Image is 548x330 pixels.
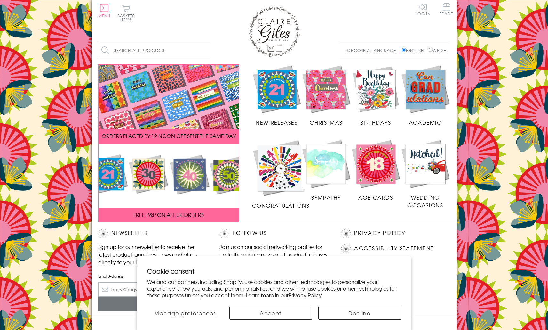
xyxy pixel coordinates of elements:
h2: Newsletter [98,229,207,238]
span: Birthdays [360,119,391,126]
label: Welsh [429,47,447,53]
h2: Cookie consent [147,267,401,276]
a: Log In [415,3,431,16]
input: harry@hogwarts.edu [98,282,207,297]
a: Age Cards [351,139,401,201]
p: We and our partners, including Shopify, use cookies and other technologies to personalize your ex... [147,278,401,298]
span: Congratulations [252,202,310,209]
span: Manage preferences [154,309,216,317]
span: Sympathy [311,194,341,201]
h2: Follow Us [219,229,328,238]
span: Trade [440,3,453,16]
button: Accept [229,307,312,320]
span: Age Cards [358,194,393,201]
span: 0 items [120,13,135,22]
input: Subscribe [98,297,207,311]
label: Email Address [98,273,207,279]
a: Privacy Policy [289,291,322,299]
span: Christmas [310,119,342,126]
a: Christmas [301,64,351,127]
span: FREE P&P ON ALL UK ORDERS [133,211,204,219]
a: Academic [401,64,450,127]
button: Menu [98,4,111,18]
button: Manage preferences [147,307,223,320]
a: Birthdays [351,64,401,127]
a: Privacy Policy [354,229,405,237]
input: Search all products [98,43,210,58]
input: Welsh [429,48,433,52]
button: Decline [318,307,401,320]
button: Basket0 items [117,5,135,21]
p: Choose a language: [347,47,401,53]
label: English [402,47,427,53]
span: Menu [98,13,111,19]
span: Wedding Occasions [407,194,443,209]
span: ORDERS PLACED BY 12 NOON GET SENT THE SAME DAY [102,132,236,140]
img: Claire Giles Greetings Cards [249,6,300,57]
input: English [402,48,406,52]
span: New Releases [256,119,298,126]
a: Trade [440,3,453,17]
a: New Releases [252,64,302,127]
span: Academic [409,119,442,126]
input: Search [204,43,210,58]
a: Congratulations [252,139,310,209]
a: Wedding Occasions [401,139,450,209]
p: Join us on our social networking profiles for up to the minute news and product releases the mome... [219,243,328,266]
a: Sympathy [301,139,351,201]
a: Accessibility Statement [354,244,434,253]
p: Sign up for our newsletter to receive the latest product launches, news and offers directly to yo... [98,243,207,266]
